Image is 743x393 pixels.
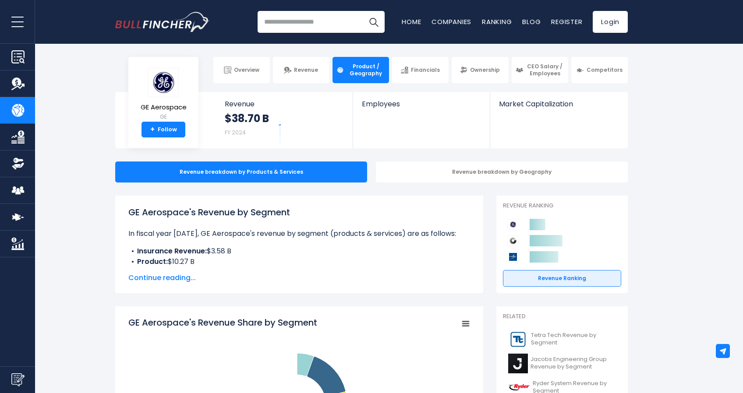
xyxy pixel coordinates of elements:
[141,104,187,111] span: GE Aerospace
[503,202,621,210] p: Revenue Ranking
[526,63,564,77] span: CEO Salary / Employees
[128,316,317,329] tspan: GE Aerospace's Revenue Share by Segment
[363,11,385,33] button: Search
[333,57,389,83] a: Product / Geography
[141,113,187,121] small: GE
[128,273,470,283] span: Continue reading...
[470,67,500,74] span: Ownership
[216,92,353,148] a: Revenue $38.70 B FY 2024
[452,57,508,83] a: Ownership
[499,100,618,108] span: Market Capitalization
[225,112,269,125] strong: $38.70 B
[512,57,568,83] a: CEO Salary / Employees
[507,219,519,230] img: GE Aerospace competitors logo
[273,57,329,83] a: Revenue
[507,235,519,246] img: RTX Corporation competitors logo
[503,351,621,375] a: Jacobs Engineering Group Revenue by Segment
[347,63,385,77] span: Product / Geography
[353,92,489,123] a: Employees
[432,17,471,26] a: Companies
[115,12,210,32] img: Bullfincher logo
[294,67,318,74] span: Revenue
[571,57,628,83] a: Competitors
[362,100,481,108] span: Employees
[531,356,616,371] span: Jacobs Engineering Group Revenue by Segment
[140,67,187,122] a: GE Aerospace GE
[225,100,344,108] span: Revenue
[392,57,449,83] a: Financials
[213,57,270,83] a: Overview
[551,17,582,26] a: Register
[593,11,628,33] a: Login
[225,129,246,136] small: FY 2024
[508,330,528,349] img: TTEK logo
[507,251,519,263] img: Lockheed Martin Corporation competitors logo
[137,256,168,267] b: Product:
[128,246,470,256] li: $3.58 B
[115,12,209,32] a: Go to homepage
[11,157,25,170] img: Ownership
[234,67,259,74] span: Overview
[115,161,367,182] div: Revenue breakdown by Products & Services
[411,67,440,74] span: Financials
[508,354,528,373] img: J logo
[376,161,628,182] div: Revenue breakdown by Geography
[482,17,512,26] a: Ranking
[503,270,621,287] a: Revenue Ranking
[305,352,320,358] tspan: 9.25 %
[128,256,470,267] li: $10.27 B
[587,67,623,74] span: Competitors
[150,126,155,133] strong: +
[402,17,421,26] a: Home
[142,122,185,137] a: +Follow
[128,228,470,239] p: In fiscal year [DATE], GE Aerospace's revenue by segment (products & services) are as follows:
[522,17,541,26] a: Blog
[503,327,621,351] a: Tetra Tech Revenue by Segment
[128,206,470,219] h1: GE Aerospace's Revenue by Segment
[531,332,616,347] span: Tetra Tech Revenue by Segment
[503,313,621,320] p: Related
[490,92,627,123] a: Market Capitalization
[137,246,207,256] b: Insurance Revenue:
